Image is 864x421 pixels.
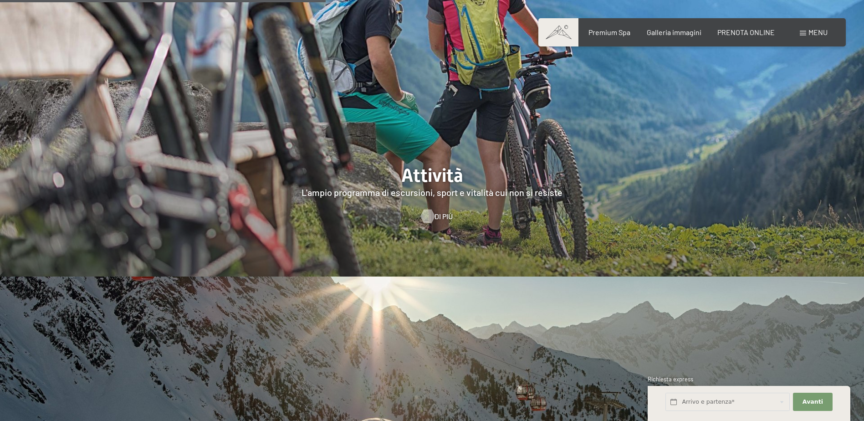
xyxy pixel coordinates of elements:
[717,28,775,36] a: PRENOTA ONLINE
[808,28,828,36] span: Menu
[435,211,453,221] span: Di più
[803,398,823,406] span: Avanti
[588,28,630,36] a: Premium Spa
[793,393,832,411] button: Avanti
[647,28,701,36] a: Galleria immagini
[421,211,444,221] a: Di più
[648,375,693,383] span: Richiesta express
